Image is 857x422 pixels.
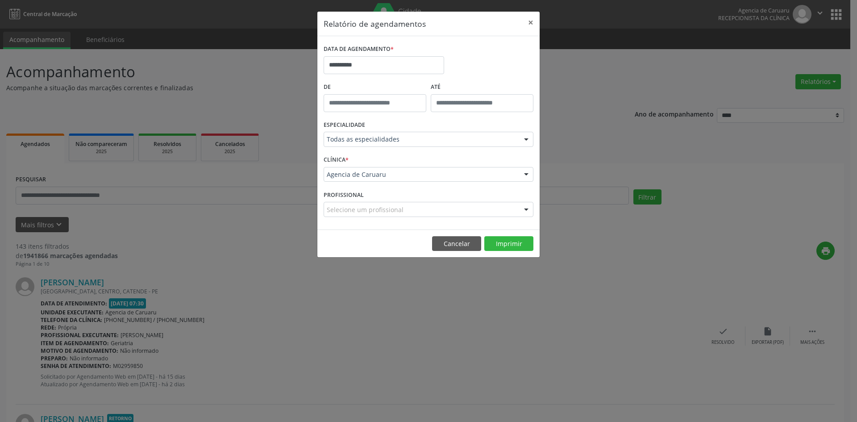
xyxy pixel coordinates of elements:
label: PROFISSIONAL [324,188,364,202]
label: DATA DE AGENDAMENTO [324,42,394,56]
h5: Relatório de agendamentos [324,18,426,29]
label: CLÍNICA [324,153,349,167]
label: ATÉ [431,80,533,94]
label: De [324,80,426,94]
button: Imprimir [484,236,533,251]
span: Selecione um profissional [327,205,404,214]
button: Cancelar [432,236,481,251]
span: Todas as especialidades [327,135,515,144]
button: Close [522,12,540,33]
label: ESPECIALIDADE [324,118,365,132]
span: Agencia de Caruaru [327,170,515,179]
